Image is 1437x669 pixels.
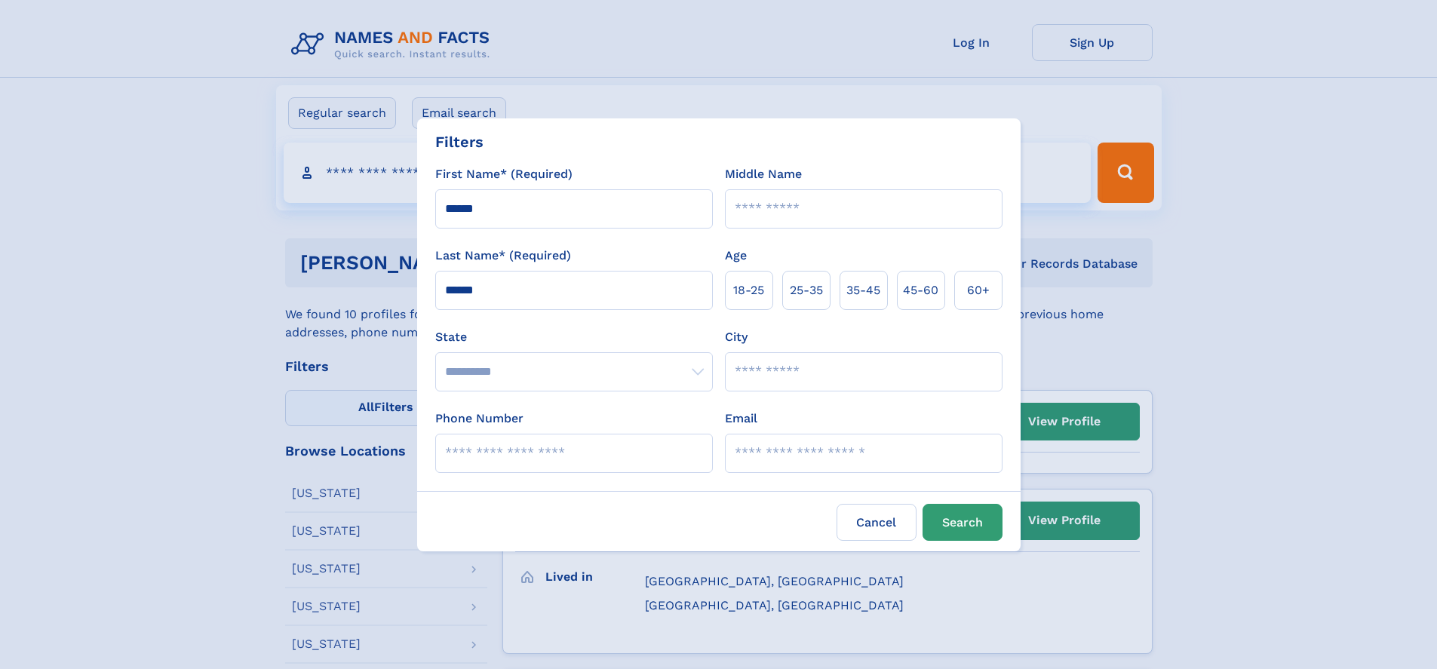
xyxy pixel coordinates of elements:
[435,165,573,183] label: First Name* (Required)
[725,247,747,265] label: Age
[733,281,764,299] span: 18‑25
[725,165,802,183] label: Middle Name
[923,504,1003,541] button: Search
[837,504,917,541] label: Cancel
[967,281,990,299] span: 60+
[725,410,757,428] label: Email
[846,281,880,299] span: 35‑45
[435,130,484,153] div: Filters
[435,247,571,265] label: Last Name* (Required)
[790,281,823,299] span: 25‑35
[903,281,938,299] span: 45‑60
[435,410,524,428] label: Phone Number
[725,328,748,346] label: City
[435,328,713,346] label: State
